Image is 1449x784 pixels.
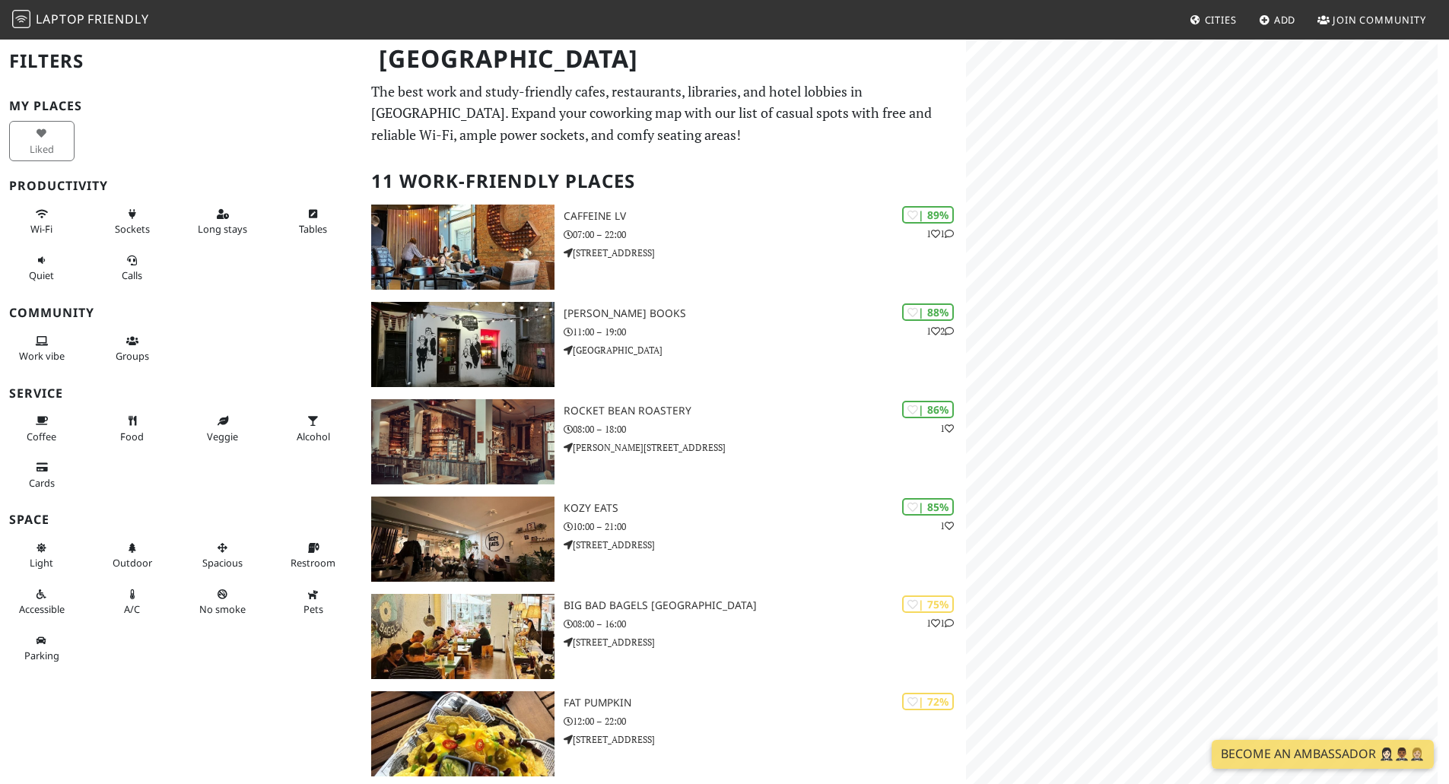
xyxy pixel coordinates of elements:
[12,7,149,33] a: LaptopFriendly LaptopFriendly
[202,556,243,570] span: Spacious
[926,616,954,630] p: 1 1
[940,519,954,533] p: 1
[367,38,963,80] h1: [GEOGRAPHIC_DATA]
[564,325,966,339] p: 11:00 – 19:00
[902,498,954,516] div: | 85%
[116,349,149,363] span: Group tables
[9,306,353,320] h3: Community
[9,582,75,622] button: Accessible
[1184,6,1243,33] a: Cities
[362,205,966,290] a: Caffeine LV | 89% 11 Caffeine LV 07:00 – 22:00 [STREET_ADDRESS]
[371,205,554,290] img: Caffeine LV
[113,556,152,570] span: Outdoor area
[564,617,966,631] p: 08:00 – 16:00
[100,329,165,369] button: Groups
[564,210,966,223] h3: Caffeine LV
[1212,740,1434,769] a: Become an Ambassador 🤵🏻‍♀️🤵🏾‍♂️🤵🏼‍♀️
[24,649,59,662] span: Parking
[1311,6,1432,33] a: Join Community
[9,38,353,84] h2: Filters
[27,430,56,443] span: Coffee
[371,691,554,776] img: FAT PUMPKIN
[564,307,966,320] h3: [PERSON_NAME] Books
[100,582,165,622] button: A/C
[902,401,954,418] div: | 86%
[19,349,65,363] span: People working
[362,497,966,582] a: Kozy Eats | 85% 1 Kozy Eats 10:00 – 21:00 [STREET_ADDRESS]
[1253,6,1302,33] a: Add
[902,303,954,321] div: | 88%
[564,635,966,649] p: [STREET_ADDRESS]
[36,11,85,27] span: Laptop
[9,535,75,576] button: Light
[190,535,256,576] button: Spacious
[362,399,966,484] a: Rocket Bean Roastery | 86% 1 Rocket Bean Roastery 08:00 – 18:00 [PERSON_NAME][STREET_ADDRESS]
[100,408,165,449] button: Food
[207,430,238,443] span: Veggie
[371,158,957,205] h2: 11 Work-Friendly Places
[122,268,142,282] span: Video/audio calls
[100,202,165,242] button: Sockets
[281,408,346,449] button: Alcohol
[362,302,966,387] a: Roberts Books | 88% 12 [PERSON_NAME] Books 11:00 – 19:00 [GEOGRAPHIC_DATA]
[1274,13,1296,27] span: Add
[198,222,247,236] span: Long stays
[120,430,144,443] span: Food
[9,179,353,193] h3: Productivity
[564,538,966,552] p: [STREET_ADDRESS]
[564,732,966,747] p: [STREET_ADDRESS]
[9,408,75,449] button: Coffee
[9,386,353,401] h3: Service
[564,422,966,436] p: 08:00 – 18:00
[281,582,346,622] button: Pets
[902,206,954,224] div: | 89%
[12,10,30,28] img: LaptopFriendly
[124,602,140,616] span: Air conditioned
[371,497,554,582] img: Kozy Eats
[371,594,554,679] img: Big Bad Bagels Old Town
[371,81,957,146] p: The best work and study-friendly cafes, restaurants, libraries, and hotel lobbies in [GEOGRAPHIC_...
[30,556,53,570] span: Natural light
[564,519,966,534] p: 10:00 – 21:00
[564,440,966,455] p: [PERSON_NAME][STREET_ADDRESS]
[9,202,75,242] button: Wi-Fi
[564,697,966,709] h3: FAT PUMPKIN
[564,405,966,417] h3: Rocket Bean Roastery
[926,227,954,241] p: 1 1
[1205,13,1237,27] span: Cities
[902,693,954,710] div: | 72%
[564,599,966,612] h3: Big Bad Bagels [GEOGRAPHIC_DATA]
[1333,13,1426,27] span: Join Community
[564,714,966,728] p: 12:00 – 22:00
[9,248,75,288] button: Quiet
[190,408,256,449] button: Veggie
[9,628,75,668] button: Parking
[115,222,150,236] span: Power sockets
[564,246,966,260] p: [STREET_ADDRESS]
[9,99,353,113] h3: My Places
[362,594,966,679] a: Big Bad Bagels Old Town | 75% 11 Big Bad Bagels [GEOGRAPHIC_DATA] 08:00 – 16:00 [STREET_ADDRESS]
[190,202,256,242] button: Long stays
[362,691,966,776] a: FAT PUMPKIN | 72% FAT PUMPKIN 12:00 – 22:00 [STREET_ADDRESS]
[940,421,954,436] p: 1
[564,502,966,515] h3: Kozy Eats
[303,602,323,616] span: Pet friendly
[371,302,554,387] img: Roberts Books
[199,602,246,616] span: Smoke free
[19,602,65,616] span: Accessible
[926,324,954,338] p: 1 2
[100,248,165,288] button: Calls
[299,222,327,236] span: Work-friendly tables
[281,535,346,576] button: Restroom
[29,476,55,490] span: Credit cards
[564,343,966,357] p: [GEOGRAPHIC_DATA]
[291,556,335,570] span: Restroom
[87,11,148,27] span: Friendly
[29,268,54,282] span: Quiet
[9,513,353,527] h3: Space
[281,202,346,242] button: Tables
[9,455,75,495] button: Cards
[371,399,554,484] img: Rocket Bean Roastery
[9,329,75,369] button: Work vibe
[100,535,165,576] button: Outdoor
